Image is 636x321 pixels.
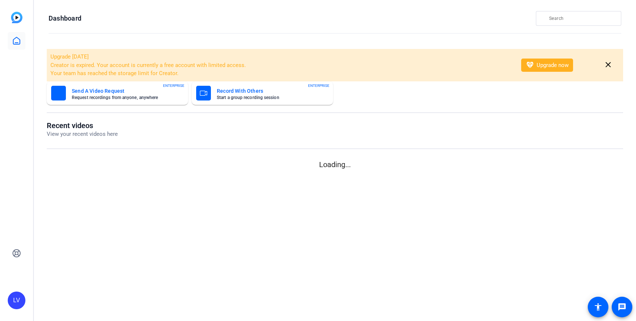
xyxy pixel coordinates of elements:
input: Search [549,14,615,23]
mat-icon: message [618,303,626,311]
span: ENTERPRISE [163,83,184,88]
p: Loading... [47,159,623,170]
p: View your recent videos here [47,130,118,138]
button: Record With OthersStart a group recording sessionENTERPRISE [192,81,333,105]
button: Upgrade now [521,59,573,72]
mat-card-title: Send A Video Request [72,87,172,95]
div: LV [8,292,25,309]
mat-card-subtitle: Request recordings from anyone, anywhere [72,95,172,100]
mat-icon: diamond [526,61,534,70]
button: Send A Video RequestRequest recordings from anyone, anywhereENTERPRISE [47,81,188,105]
mat-icon: close [604,60,613,70]
img: blue-gradient.svg [11,12,22,23]
mat-card-title: Record With Others [217,87,317,95]
li: Creator is expired. Your account is currently a free account with limited access. [50,61,512,70]
h1: Recent videos [47,121,118,130]
span: ENTERPRISE [308,83,329,88]
mat-icon: accessibility [594,303,603,311]
h1: Dashboard [49,14,81,23]
span: Upgrade [DATE] [50,53,89,60]
mat-card-subtitle: Start a group recording session [217,95,317,100]
li: Your team has reached the storage limit for Creator. [50,69,512,78]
